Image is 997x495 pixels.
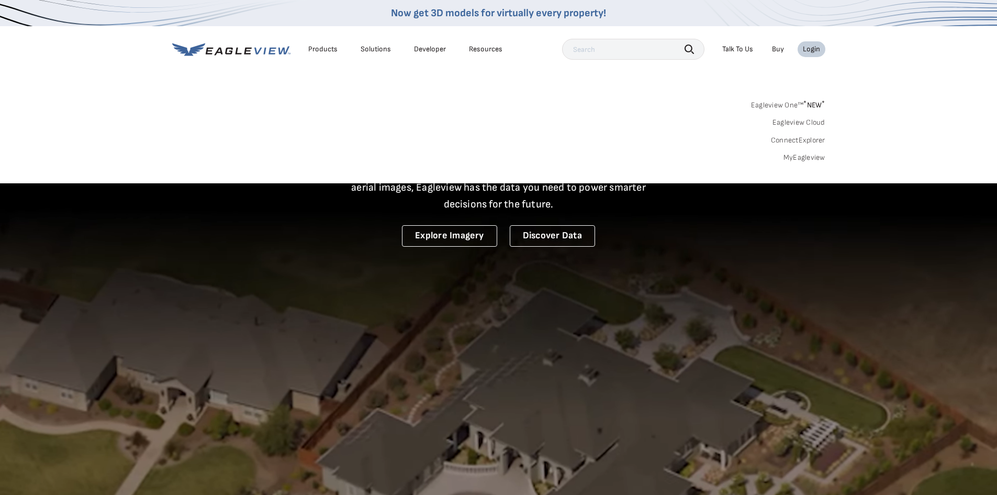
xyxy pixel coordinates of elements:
div: Solutions [361,45,391,54]
a: Eagleview One™*NEW* [751,97,825,109]
a: Explore Imagery [402,225,497,247]
div: Resources [469,45,502,54]
a: Developer [414,45,446,54]
div: Products [308,45,338,54]
a: Buy [772,45,784,54]
p: A new era starts here. Built on more than 3.5 billion high-resolution aerial images, Eagleview ha... [339,162,659,213]
span: NEW [803,101,825,109]
a: Eagleview Cloud [772,118,825,127]
input: Search [562,39,704,60]
a: ConnectExplorer [771,136,825,145]
a: Discover Data [510,225,595,247]
a: Now get 3D models for virtually every property! [391,7,606,19]
div: Login [803,45,820,54]
div: Talk To Us [722,45,753,54]
a: MyEagleview [783,153,825,162]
